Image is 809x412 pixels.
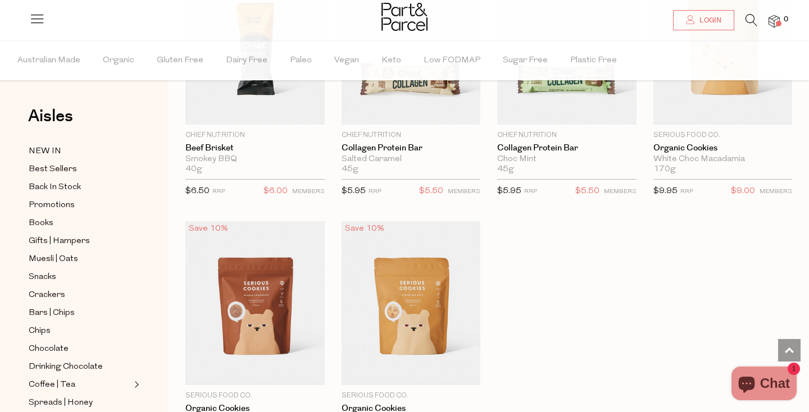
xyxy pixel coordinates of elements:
[185,143,325,153] a: Beef Brisket
[29,180,131,194] a: Back In Stock
[29,342,69,356] span: Chocolate
[524,189,537,195] small: RRP
[653,164,676,175] span: 170g
[29,162,131,176] a: Best Sellers
[29,163,77,176] span: Best Sellers
[263,184,288,199] span: $6.00
[29,253,78,266] span: Muesli | Oats
[342,154,481,164] div: Salted Caramel
[29,306,131,320] a: Bars | Chips
[604,189,637,195] small: MEMBERS
[342,130,481,140] p: Chief Nutrition
[769,15,780,27] a: 0
[29,378,131,392] a: Coffee | Tea
[185,221,325,384] img: Organic Cookies
[290,41,312,80] span: Paleo
[29,306,75,320] span: Bars | Chips
[29,145,61,158] span: NEW IN
[448,189,480,195] small: MEMBERS
[29,144,131,158] a: NEW IN
[29,199,75,212] span: Promotions
[497,187,521,195] span: $5.95
[17,41,80,80] span: Australian Made
[731,184,755,199] span: $9.00
[29,181,81,194] span: Back In Stock
[570,41,617,80] span: Plastic Free
[342,164,358,175] span: 45g
[212,189,225,195] small: RRP
[575,184,599,199] span: $5.50
[29,396,131,410] a: Spreads | Honey
[497,154,637,164] div: Choc Mint
[497,164,514,175] span: 45g
[381,3,428,31] img: Part&Parcel
[680,189,693,195] small: RRP
[29,324,51,338] span: Chips
[185,221,231,236] div: Save 10%
[29,289,65,302] span: Crackers
[226,41,267,80] span: Dairy Free
[653,187,678,195] span: $9.95
[673,10,734,30] a: Login
[29,252,131,266] a: Muesli | Oats
[342,221,388,236] div: Save 10%
[29,288,131,302] a: Crackers
[28,108,73,136] a: Aisles
[29,235,90,248] span: Gifts | Hampers
[29,198,131,212] a: Promotions
[29,324,131,338] a: Chips
[131,378,139,391] button: Expand/Collapse Coffee | Tea
[424,41,480,80] span: Low FODMAP
[760,189,792,195] small: MEMBERS
[334,41,359,80] span: Vegan
[419,184,443,199] span: $5.50
[185,164,202,175] span: 40g
[185,391,325,401] p: Serious Food Co.
[29,271,56,284] span: Snacks
[697,16,721,25] span: Login
[497,143,637,153] a: Collagen Protein Bar
[781,15,791,25] span: 0
[103,41,134,80] span: Organic
[653,130,793,140] p: Serious Food Co.
[29,360,103,374] span: Drinking Chocolate
[369,189,381,195] small: RRP
[497,130,637,140] p: Chief Nutrition
[157,41,203,80] span: Gluten Free
[342,187,366,195] span: $5.95
[29,378,75,392] span: Coffee | Tea
[503,41,548,80] span: Sugar Free
[29,396,93,410] span: Spreads | Honey
[342,221,481,384] img: Organic Cookies
[292,189,325,195] small: MEMBERS
[381,41,401,80] span: Keto
[185,130,325,140] p: Chief Nutrition
[29,234,131,248] a: Gifts | Hampers
[29,360,131,374] a: Drinking Chocolate
[29,342,131,356] a: Chocolate
[185,154,325,164] div: Smokey BBQ
[342,391,481,401] p: Serious Food Co.
[653,143,793,153] a: Organic Cookies
[185,187,210,195] span: $6.50
[29,216,131,230] a: Books
[728,367,800,403] inbox-online-store-chat: Shopify online store chat
[29,217,53,230] span: Books
[29,270,131,284] a: Snacks
[653,154,793,164] div: White Choc Macadamia
[28,104,73,129] span: Aisles
[342,143,481,153] a: Collagen Protein Bar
